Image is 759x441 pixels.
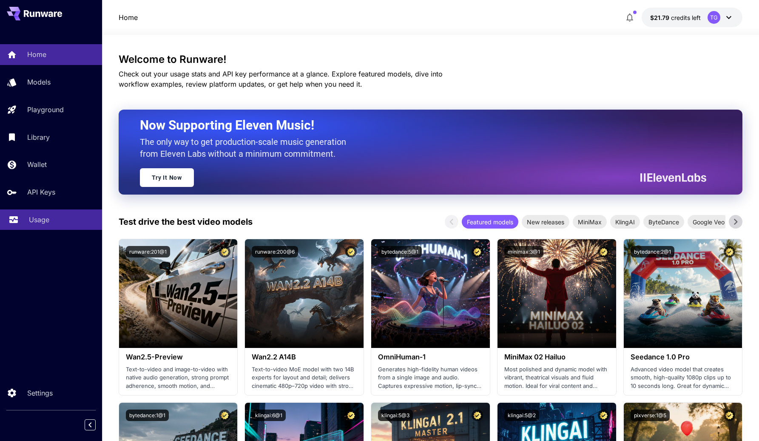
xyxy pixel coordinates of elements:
[504,410,539,421] button: klingai:5@2
[573,215,607,229] div: MiniMax
[462,218,518,226] span: Featured models
[472,246,483,257] button: Certified Model – Vetted for best performance and includes a commercial license.
[252,410,286,421] button: klingai:6@1
[345,246,357,257] button: Certified Model – Vetted for best performance and includes a commercial license.
[724,246,735,257] button: Certified Model – Vetted for best performance and includes a commercial license.
[631,365,736,390] p: Advanced video model that creates smooth, high-quality 1080p clips up to 10 seconds long. Great f...
[378,410,413,421] button: klingai:5@3
[371,239,490,348] img: alt
[140,117,700,133] h2: Now Supporting Eleven Music!
[119,12,138,23] a: Home
[126,365,231,390] p: Text-to-video and image-to-video with native audio generation, strong prompt adherence, smooth mo...
[624,239,742,348] img: alt
[650,14,671,21] span: $21.79
[504,365,609,390] p: Most polished and dynamic model with vibrant, theatrical visuals and fluid motion. Ideal for vira...
[378,246,422,257] button: bytedance:5@1
[688,215,730,229] div: Google Veo
[472,410,483,421] button: Certified Model – Vetted for best performance and includes a commercial license.
[126,353,231,361] h3: Wan2.5-Preview
[378,353,483,361] h3: OmniHuman‑1
[27,187,55,197] p: API Keys
[504,246,543,257] button: minimax:3@1
[631,410,670,421] button: pixverse:1@5
[219,410,230,421] button: Certified Model – Vetted for best performance and includes a commercial license.
[610,218,640,226] span: KlingAI
[497,239,616,348] img: alt
[610,215,640,229] div: KlingAI
[724,410,735,421] button: Certified Model – Vetted for best performance and includes a commercial license.
[85,419,96,430] button: Collapse sidebar
[688,218,730,226] span: Google Veo
[29,215,49,225] p: Usage
[119,70,443,88] span: Check out your usage stats and API key performance at a glance. Explore featured models, dive int...
[642,8,742,27] button: $21.7903TG
[27,77,51,87] p: Models
[631,353,736,361] h3: Seedance 1.0 Pro
[708,11,720,24] div: TG
[650,13,701,22] div: $21.7903
[462,215,518,229] div: Featured models
[252,246,298,257] button: runware:200@6
[119,239,238,348] img: alt
[27,159,47,170] p: Wallet
[27,105,64,115] p: Playground
[126,410,169,421] button: bytedance:1@1
[345,410,357,421] button: Certified Model – Vetted for best performance and includes a commercial license.
[598,410,609,421] button: Certified Model – Vetted for best performance and includes a commercial license.
[522,218,569,226] span: New releases
[252,353,357,361] h3: Wan2.2 A14B
[252,365,357,390] p: Text-to-video MoE model with two 14B experts for layout and detail; delivers cinematic 480p–720p ...
[140,136,352,160] p: The only way to get production-scale music generation from Eleven Labs without a minimum commitment.
[27,49,46,59] p: Home
[126,246,170,257] button: runware:201@1
[631,246,674,257] button: bytedance:2@1
[573,218,607,226] span: MiniMax
[119,54,743,65] h3: Welcome to Runware!
[119,215,253,228] p: Test drive the best video models
[522,215,569,229] div: New releases
[643,215,684,229] div: ByteDance
[91,417,102,433] div: Collapse sidebar
[27,388,53,398] p: Settings
[119,12,138,23] nav: breadcrumb
[643,218,684,226] span: ByteDance
[504,353,609,361] h3: MiniMax 02 Hailuo
[671,14,701,21] span: credits left
[219,246,230,257] button: Certified Model – Vetted for best performance and includes a commercial license.
[27,132,50,142] p: Library
[598,246,609,257] button: Certified Model – Vetted for best performance and includes a commercial license.
[378,365,483,390] p: Generates high-fidelity human videos from a single image and audio. Captures expressive motion, l...
[245,239,364,348] img: alt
